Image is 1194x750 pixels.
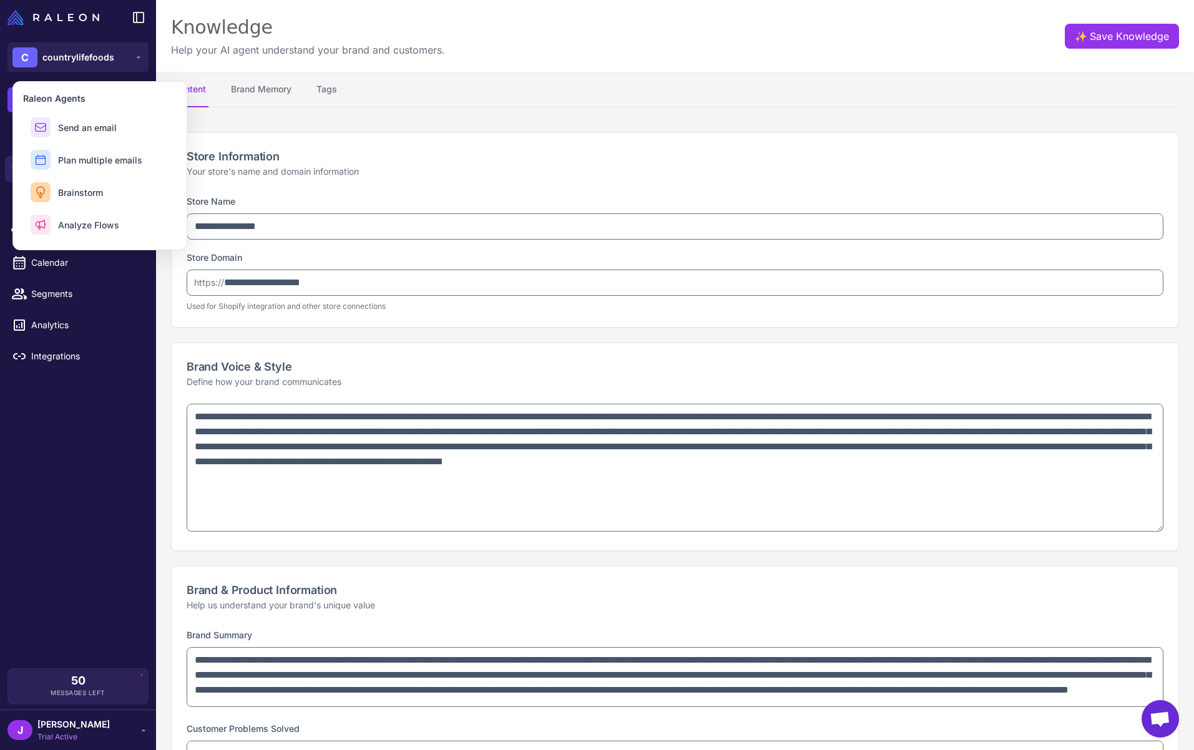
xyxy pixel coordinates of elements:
span: Send an email [58,121,117,134]
span: Brainstorm [58,186,103,199]
div: C [12,47,37,67]
label: Store Domain [187,252,242,263]
a: Integrations [5,343,151,369]
button: Content [171,72,208,107]
a: Campaigns [5,218,151,245]
img: Raleon Logo [7,10,99,25]
button: Brainstorm [23,177,177,207]
div: Open chat [1142,700,1179,738]
span: countrylifefoods [42,51,114,64]
p: Define how your brand communicates [187,375,1163,389]
label: Brand Summary [187,630,252,640]
h3: Raleon Agents [23,92,177,105]
span: Messages Left [51,688,105,698]
p: Used for Shopify integration and other store connections [187,301,1163,312]
a: Analytics [5,312,151,338]
span: Calendar [31,256,141,270]
p: Your store's name and domain information [187,165,1163,178]
a: Segments [5,281,151,307]
a: Chats [5,125,151,151]
span: Analytics [31,318,141,332]
label: Store Name [187,196,235,207]
span: [PERSON_NAME] [37,718,110,731]
span: Integrations [31,349,141,363]
span: 50 [71,675,86,686]
h2: Brand Voice & Style [187,358,1163,375]
span: Segments [31,287,141,301]
button: Brand Memory [228,72,294,107]
label: Customer Problems Solved [187,723,300,734]
span: Trial Active [37,731,110,743]
button: Analyze Flows [23,210,177,240]
div: J [7,720,32,740]
a: Knowledge [5,156,151,182]
button: ✨Save Knowledge [1065,24,1179,49]
h2: Store Information [187,148,1163,165]
span: Analyze Flows [58,218,119,231]
p: Help us understand your brand's unique value [187,598,1163,612]
button: Tags [314,72,340,107]
p: Help your AI agent understand your brand and customers. [171,42,445,57]
button: Send an email [23,112,177,142]
button: Plan multiple emails [23,145,177,175]
button: Ccountrylifefoods [7,42,149,72]
span: ✨ [1075,29,1085,39]
span: Plan multiple emails [58,153,142,167]
a: Email Design [5,187,151,213]
button: +New Chat [7,87,149,112]
a: Calendar [5,250,151,276]
h2: Brand & Product Information [187,582,1163,598]
div: Knowledge [171,15,445,40]
a: Raleon Logo [7,10,104,25]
